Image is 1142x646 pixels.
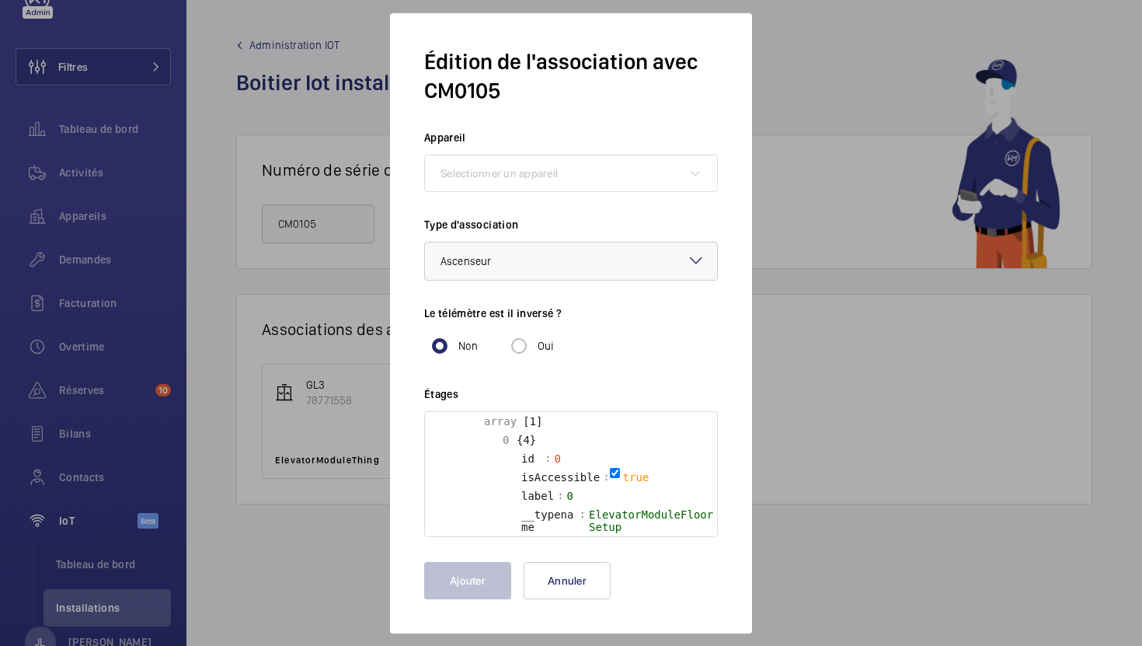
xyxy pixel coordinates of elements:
div: 0 [500,431,513,449]
div: isAccessible [519,469,602,486]
label: Oui [534,338,555,354]
div: label [519,487,556,505]
div: true [621,469,652,486]
td: : [603,468,609,487]
h1: Édition de l'association avec CM0105 [424,47,718,105]
button: Selectionner un appareil [424,155,718,192]
button: Ouvrir le menu des actions (Ctrl+M) [444,449,462,468]
span: Ascenseur [440,255,491,267]
td: : [580,505,586,536]
button: Étendre/regrouper ce champ (Ctrl+E). Ctrl+Click pour étendre/regrouper avec tous les champs. [462,412,481,431]
div: 0 [565,487,590,505]
label: Non [455,338,479,354]
span: Selectionner un appareil [440,167,558,180]
button: Ouvrir le menu des actions (Ctrl+M) [444,431,462,449]
td: : [557,487,563,505]
label: Le télémètre est il inversé ? [424,306,718,321]
div: array containing 1 items [521,413,545,430]
label: Type d'association [424,217,718,232]
button: Ouvrir le menu des actions (Ctrl+M) [444,412,462,431]
div: ElevatorModuleFloorSetup [587,506,716,536]
button: Ouvrir le menu des actions (Ctrl+M) [444,468,462,487]
label: Appareil [424,130,718,145]
button: Ouvrir le menu des actions (Ctrl+M) [444,505,462,524]
div: 0 [552,450,576,467]
button: Déplacer (Alt+Shift+Arrows) [425,468,444,487]
label: Étages [424,386,718,402]
button: Déplacer (Alt+Shift+Arrows) [425,431,444,449]
div: array [482,413,519,430]
button: Déplacer (Alt+Shift+Arrows) [425,449,444,468]
button: Déplacer (Alt+Shift+Arrows) [425,487,444,505]
td: : [545,449,551,468]
button: Étendre/regrouper ce champ (Ctrl+E). Ctrl+Click pour étendre/regrouper avec tous les champs. [481,431,500,449]
button: Annuler [524,562,611,599]
div: __typename [519,506,579,536]
button: Déplacer (Alt+Shift+Arrows) [425,505,444,524]
button: Ouvrir le menu des actions (Ctrl+M) [444,487,462,505]
div: object containing 4 items [514,431,538,449]
button: Ajouter [424,562,511,599]
div: id [519,450,544,467]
